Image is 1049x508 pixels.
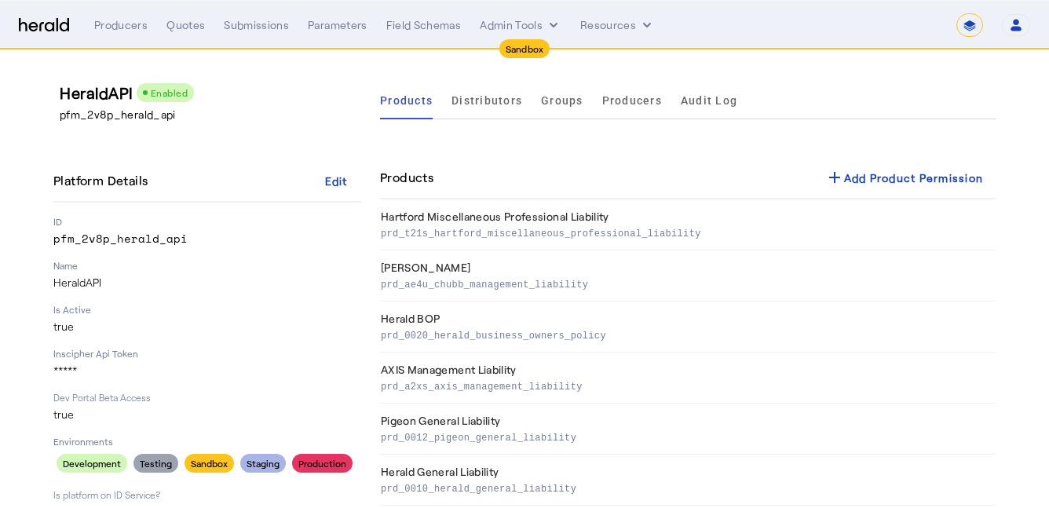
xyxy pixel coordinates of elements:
[480,17,561,33] button: internal dropdown menu
[292,454,353,473] div: Production
[451,95,522,106] span: Distributors
[151,87,188,98] span: Enabled
[602,82,662,119] a: Producers
[381,378,989,393] p: prd_a2xs_axis_management_liability
[681,82,737,119] a: Audit Log
[53,171,154,190] h4: Platform Details
[386,17,462,33] div: Field Schemas
[381,429,989,444] p: prd_0012_pigeon_general_liability
[380,302,996,353] th: Herald BOP
[60,107,367,122] p: pfm_2v8p_herald_api
[380,250,996,302] th: [PERSON_NAME]
[380,95,433,106] span: Products
[602,95,662,106] span: Producers
[53,391,361,404] p: Dev Portal Beta Access
[308,17,367,33] div: Parameters
[53,303,361,316] p: Is Active
[825,168,984,187] div: Add Product Permission
[325,173,348,189] div: Edit
[580,17,655,33] button: Resources dropdown menu
[60,82,367,104] h3: HeraldAPI
[381,480,989,495] p: prd_0010_herald_general_liability
[57,454,127,473] div: Development
[94,17,148,33] div: Producers
[541,95,583,106] span: Groups
[499,39,550,58] div: Sandbox
[224,17,289,33] div: Submissions
[240,454,286,473] div: Staging
[53,347,361,360] p: Inscipher Api Token
[813,163,996,192] button: Add Product Permission
[381,276,989,291] p: prd_ae4u_chubb_management_liability
[381,327,989,342] p: prd_0020_herald_business_owners_policy
[311,166,361,195] button: Edit
[53,275,361,291] p: HeraldAPI
[451,82,522,119] a: Distributors
[541,82,583,119] a: Groups
[380,353,996,404] th: AXIS Management Liability
[681,95,737,106] span: Audit Log
[53,488,361,501] p: Is platform on ID Service?
[166,17,205,33] div: Quotes
[185,454,234,473] div: Sandbox
[53,215,361,228] p: ID
[825,168,844,187] mat-icon: add
[53,407,361,422] p: true
[53,435,361,448] p: Environments
[380,82,433,119] a: Products
[19,18,69,33] img: Herald Logo
[380,168,433,187] h4: Products
[380,455,996,506] th: Herald General Liability
[53,231,361,247] p: pfm_2v8p_herald_api
[53,259,361,272] p: Name
[380,199,996,250] th: Hartford Miscellaneous Professional Liability
[380,404,996,455] th: Pigeon General Liability
[381,225,989,240] p: prd_t21s_hartford_miscellaneous_professional_liability
[53,319,361,334] p: true
[133,454,178,473] div: Testing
